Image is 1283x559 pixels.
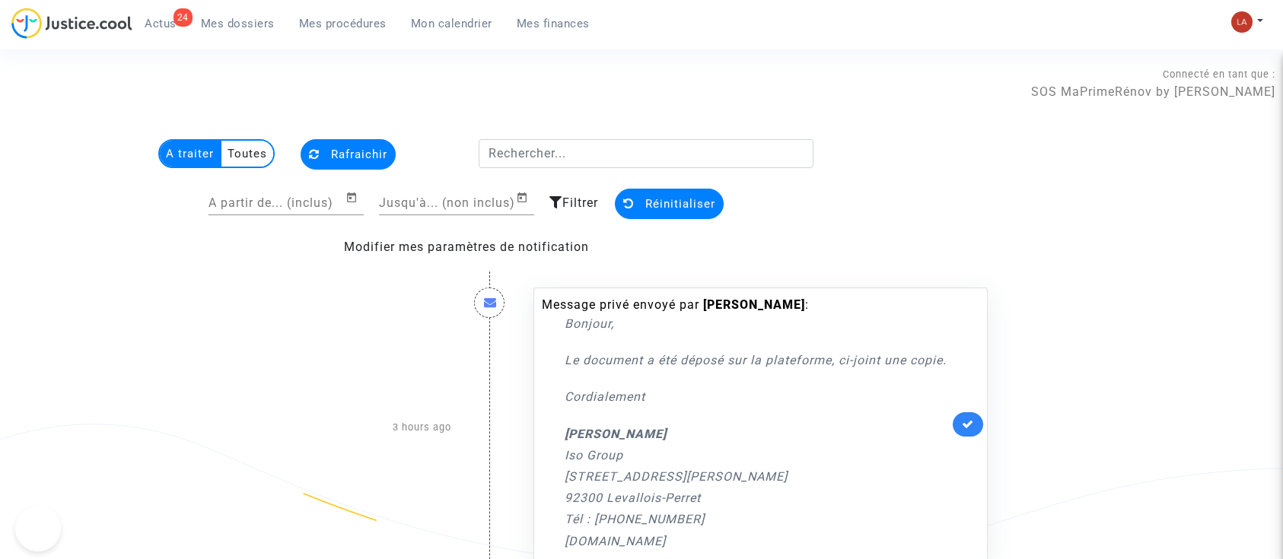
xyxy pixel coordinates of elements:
multi-toggle-item: Toutes [221,141,273,167]
p: Le document a été déposé sur la plateforme, ci-joint une copie. [565,351,949,370]
span: Mes procédures [299,17,387,30]
span: Réinitialiser [645,197,715,211]
p: Cordialement [565,387,949,406]
a: Mes procédures [287,12,399,35]
p: [STREET_ADDRESS][PERSON_NAME] [565,467,949,486]
span: Mes finances [517,17,590,30]
p: 92300 Levallois-Perret [565,488,949,507]
multi-toggle-item: A traiter [160,141,221,167]
b: [PERSON_NAME] [565,427,667,441]
iframe: Help Scout Beacon - Open [15,506,61,551]
span: Filtrer [562,195,598,210]
img: 3f9b7d9779f7b0ffc2b90d026f0682a9 [1231,11,1253,33]
span: Connecté en tant que : [1163,68,1275,80]
button: Open calendar [345,189,364,207]
span: Rafraichir [331,148,387,161]
a: 24Actus [132,12,189,35]
b: [PERSON_NAME] [703,297,805,312]
div: 24 [174,8,193,27]
a: Mon calendrier [399,12,505,35]
span: Actus [145,17,177,30]
a: Mes finances [505,12,602,35]
button: Rafraichir [301,139,396,170]
button: Réinitialiser [615,189,724,219]
p: Bonjour, [565,314,949,333]
p: Tél : [PHONE_NUMBER] [565,510,949,529]
button: Open calendar [516,189,534,207]
img: jc-logo.svg [11,8,132,39]
a: Modifier mes paramètres de notification [344,240,589,254]
span: Mon calendrier [411,17,492,30]
div: Message privé envoyé par : [542,296,949,551]
input: Rechercher... [479,139,814,168]
span: Mes dossiers [201,17,275,30]
a: [DOMAIN_NAME] [565,534,666,548]
p: Iso Group [565,446,949,465]
a: Mes dossiers [189,12,287,35]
